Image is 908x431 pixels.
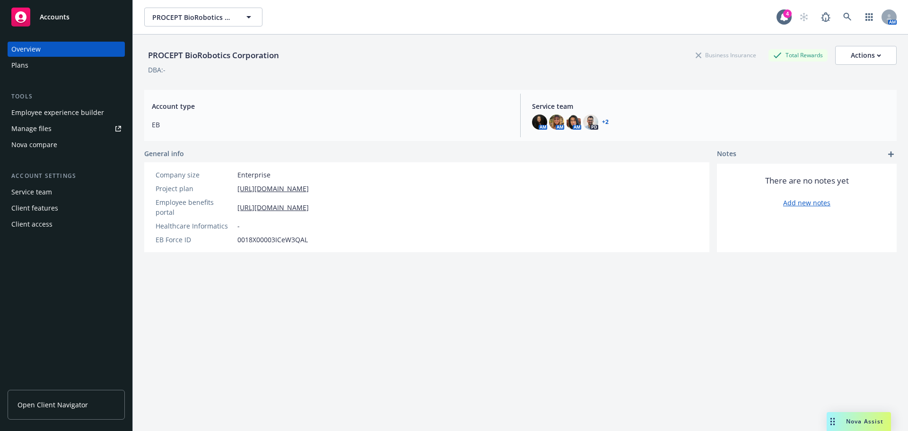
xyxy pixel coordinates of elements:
span: PROCEPT BioRobotics Corporation [152,12,234,22]
a: Nova compare [8,137,125,152]
div: Manage files [11,121,52,136]
div: Project plan [156,184,234,194]
div: Overview [11,42,41,57]
div: Business Insurance [691,49,761,61]
a: add [885,149,897,160]
a: Overview [8,42,125,57]
a: Client access [8,217,125,232]
span: EB [152,120,509,130]
a: Service team [8,185,125,200]
span: Nova Assist [846,417,883,425]
span: Service team [532,101,889,111]
a: Add new notes [783,198,830,208]
div: EB Force ID [156,235,234,245]
a: Start snowing [794,8,813,26]
div: Account settings [8,171,125,181]
img: photo [532,114,547,130]
span: Notes [717,149,736,160]
div: 4 [783,9,792,18]
a: [URL][DOMAIN_NAME] [237,202,309,212]
button: PROCEPT BioRobotics Corporation [144,8,262,26]
button: Nova Assist [827,412,891,431]
div: Actions [851,46,881,64]
div: Healthcare Informatics [156,221,234,231]
div: Company size [156,170,234,180]
a: Accounts [8,4,125,30]
a: [URL][DOMAIN_NAME] [237,184,309,194]
a: Switch app [860,8,879,26]
span: Enterprise [237,170,271,180]
img: photo [549,114,564,130]
div: Client access [11,217,52,232]
div: Service team [11,185,52,200]
a: Manage files [8,121,125,136]
span: Open Client Navigator [17,400,88,410]
div: Total Rewards [768,49,828,61]
div: Client features [11,201,58,216]
div: Nova compare [11,137,57,152]
a: Report a Bug [816,8,835,26]
span: There are no notes yet [765,175,849,186]
div: Drag to move [827,412,838,431]
a: Search [838,8,857,26]
img: photo [583,114,598,130]
span: Accounts [40,13,70,21]
img: photo [566,114,581,130]
div: Plans [11,58,28,73]
div: PROCEPT BioRobotics Corporation [144,49,283,62]
a: Plans [8,58,125,73]
button: Actions [835,46,897,65]
span: General info [144,149,184,158]
span: 0018X00003ICeW3QAL [237,235,308,245]
a: Client features [8,201,125,216]
div: Employee benefits portal [156,197,234,217]
div: Tools [8,92,125,101]
span: Account type [152,101,509,111]
div: DBA: - [148,65,166,75]
div: Employee experience builder [11,105,104,120]
a: Employee experience builder [8,105,125,120]
span: - [237,221,240,231]
a: +2 [602,119,609,125]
